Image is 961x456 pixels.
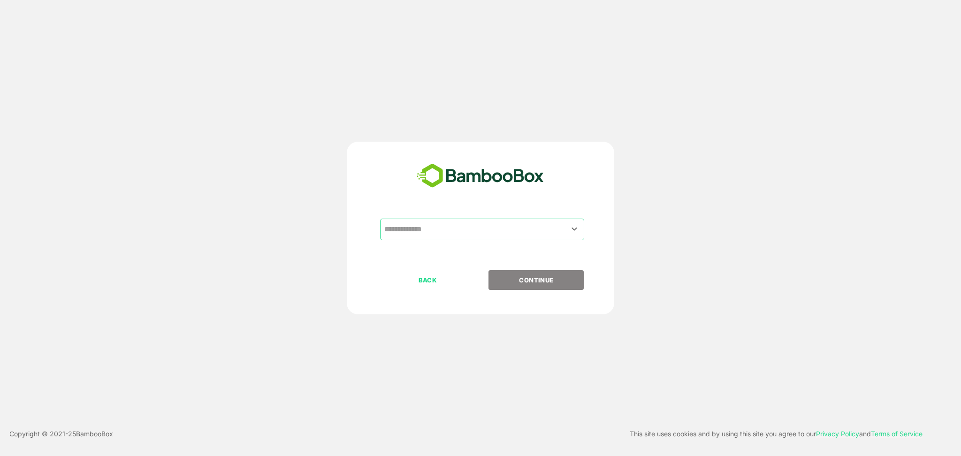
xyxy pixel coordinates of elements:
[488,270,584,290] button: CONTINUE
[489,275,583,285] p: CONTINUE
[9,428,113,440] p: Copyright © 2021- 25 BambooBox
[568,223,581,236] button: Open
[380,270,475,290] button: BACK
[412,160,549,191] img: bamboobox
[630,428,923,440] p: This site uses cookies and by using this site you agree to our and
[381,275,475,285] p: BACK
[871,430,923,438] a: Terms of Service
[816,430,859,438] a: Privacy Policy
